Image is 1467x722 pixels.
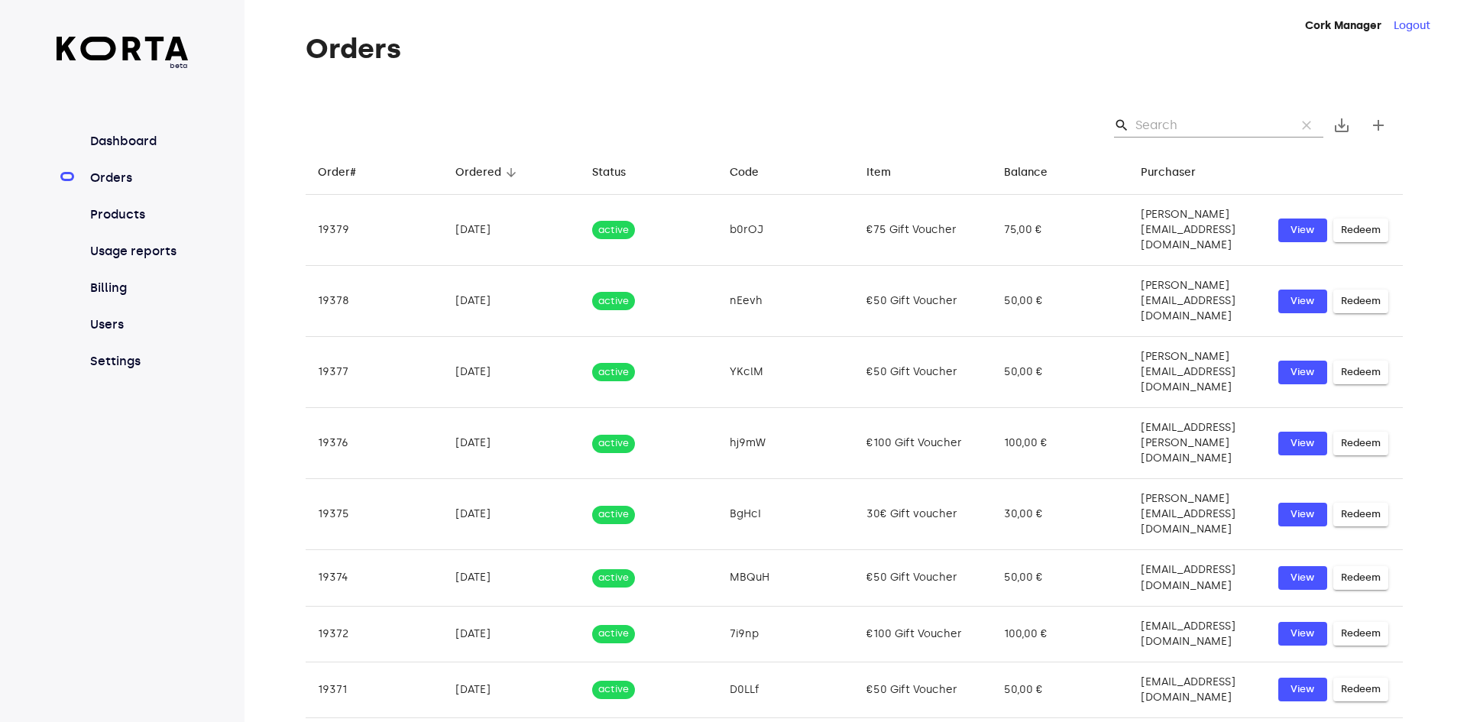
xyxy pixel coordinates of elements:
input: Search [1135,113,1284,138]
button: View [1278,432,1327,455]
span: View [1286,293,1320,310]
button: Logout [1394,18,1430,34]
td: 19376 [306,408,443,479]
td: [DATE] [443,408,581,479]
td: MBQuH [717,550,855,606]
td: €50 Gift Voucher [854,662,992,717]
td: [PERSON_NAME][EMAIL_ADDRESS][DOMAIN_NAME] [1129,479,1266,550]
div: Ordered [455,164,501,182]
td: D0LLf [717,662,855,717]
button: View [1278,678,1327,701]
span: View [1286,625,1320,643]
td: [DATE] [443,606,581,662]
span: active [592,682,635,697]
span: View [1286,506,1320,523]
td: 7i9np [717,606,855,662]
td: [EMAIL_ADDRESS][DOMAIN_NAME] [1129,662,1266,717]
a: Billing [87,279,189,297]
td: [PERSON_NAME][EMAIL_ADDRESS][DOMAIN_NAME] [1129,195,1266,266]
span: beta [57,60,189,71]
span: active [592,294,635,309]
td: [EMAIL_ADDRESS][DOMAIN_NAME] [1129,606,1266,662]
a: beta [57,37,189,71]
span: Redeem [1341,625,1381,643]
td: 100,00 € [992,606,1129,662]
span: Redeem [1341,364,1381,381]
span: active [592,571,635,585]
td: [DATE] [443,550,581,606]
td: hj9mW [717,408,855,479]
span: Ordered [455,164,521,182]
span: arrow_downward [504,166,518,180]
td: [PERSON_NAME][EMAIL_ADDRESS][DOMAIN_NAME] [1129,337,1266,408]
td: 100,00 € [992,408,1129,479]
td: €75 Gift Voucher [854,195,992,266]
td: 19379 [306,195,443,266]
td: [DATE] [443,662,581,717]
a: Dashboard [87,132,189,151]
div: Status [592,164,626,182]
button: View [1278,361,1327,384]
button: Export [1323,107,1360,144]
span: View [1286,435,1320,452]
span: active [592,626,635,641]
td: 75,00 € [992,195,1129,266]
span: Code [730,164,779,182]
span: Redeem [1341,681,1381,698]
td: €50 Gift Voucher [854,266,992,337]
span: Search [1114,118,1129,133]
span: Redeem [1341,569,1381,587]
div: Purchaser [1141,164,1196,182]
a: Orders [87,169,189,187]
td: [EMAIL_ADDRESS][DOMAIN_NAME] [1129,550,1266,606]
td: €50 Gift Voucher [854,550,992,606]
span: active [592,365,635,380]
td: [EMAIL_ADDRESS][PERSON_NAME][DOMAIN_NAME] [1129,408,1266,479]
td: [PERSON_NAME][EMAIL_ADDRESS][DOMAIN_NAME] [1129,266,1266,337]
td: 30,00 € [992,479,1129,550]
button: View [1278,219,1327,242]
button: Redeem [1333,503,1388,526]
button: View [1278,622,1327,646]
td: [DATE] [443,479,581,550]
a: View [1278,566,1327,590]
td: 19371 [306,662,443,717]
span: Status [592,164,646,182]
td: 19372 [306,606,443,662]
td: [DATE] [443,337,581,408]
a: Settings [87,352,189,371]
span: Redeem [1341,435,1381,452]
td: [DATE] [443,195,581,266]
td: 50,00 € [992,662,1129,717]
td: 50,00 € [992,337,1129,408]
div: Order# [318,164,356,182]
img: Korta [57,37,189,60]
span: View [1286,222,1320,239]
button: View [1278,290,1327,313]
td: 19374 [306,550,443,606]
span: Redeem [1341,506,1381,523]
button: Redeem [1333,432,1388,455]
span: active [592,436,635,451]
span: Redeem [1341,222,1381,239]
td: 19377 [306,337,443,408]
span: Order# [318,164,376,182]
button: Redeem [1333,622,1388,646]
span: View [1286,569,1320,587]
td: 19378 [306,266,443,337]
button: Create new gift card [1360,107,1397,144]
button: Redeem [1333,678,1388,701]
td: [DATE] [443,266,581,337]
button: View [1278,503,1327,526]
div: Code [730,164,759,182]
td: €50 Gift Voucher [854,337,992,408]
td: b0rOJ [717,195,855,266]
span: Purchaser [1141,164,1216,182]
td: €100 Gift Voucher [854,606,992,662]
